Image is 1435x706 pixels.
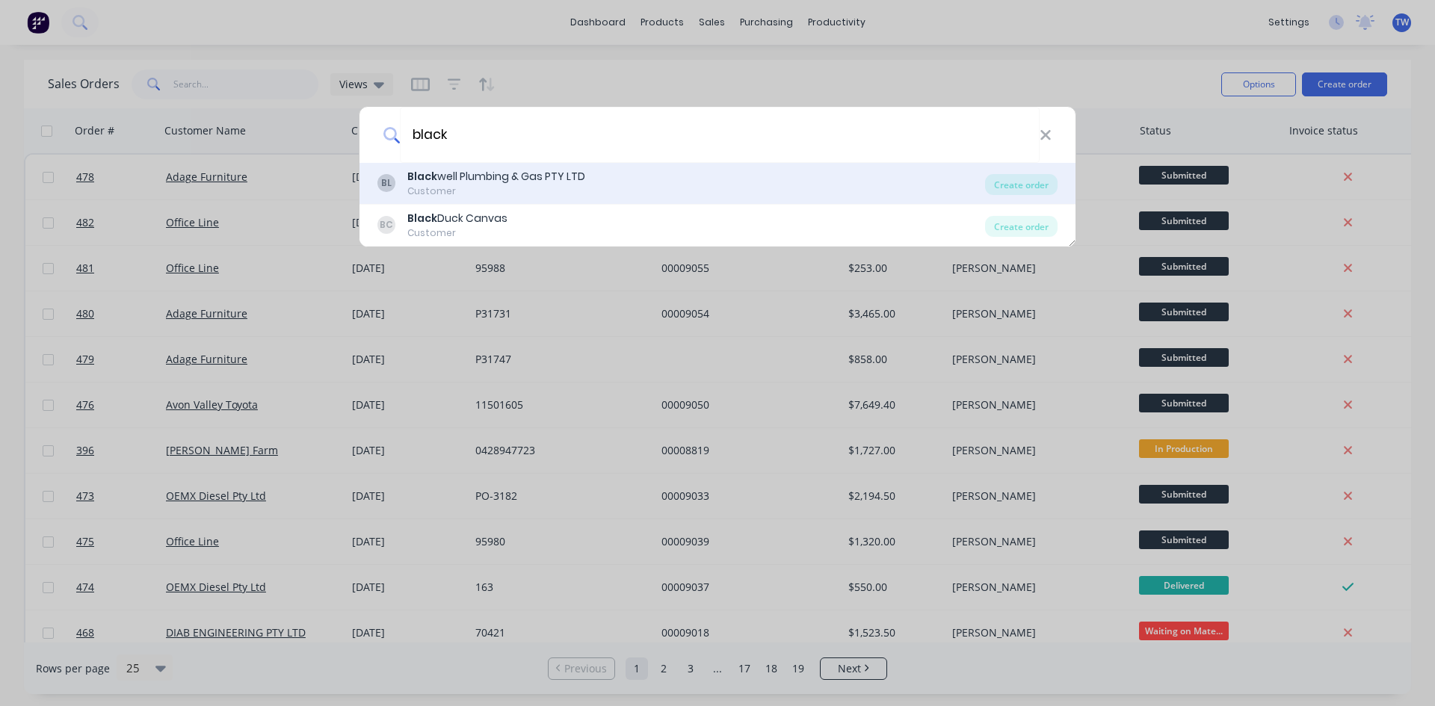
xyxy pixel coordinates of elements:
[377,216,395,234] div: BC
[407,226,507,240] div: Customer
[985,216,1058,237] div: Create order
[400,107,1040,163] input: Enter a customer name to create a new order...
[407,169,585,185] div: well Plumbing & Gas PTY LTD
[407,211,507,226] div: Duck Canvas
[985,174,1058,195] div: Create order
[377,174,395,192] div: BL
[407,169,437,184] b: Black
[407,211,437,226] b: Black
[407,185,585,198] div: Customer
